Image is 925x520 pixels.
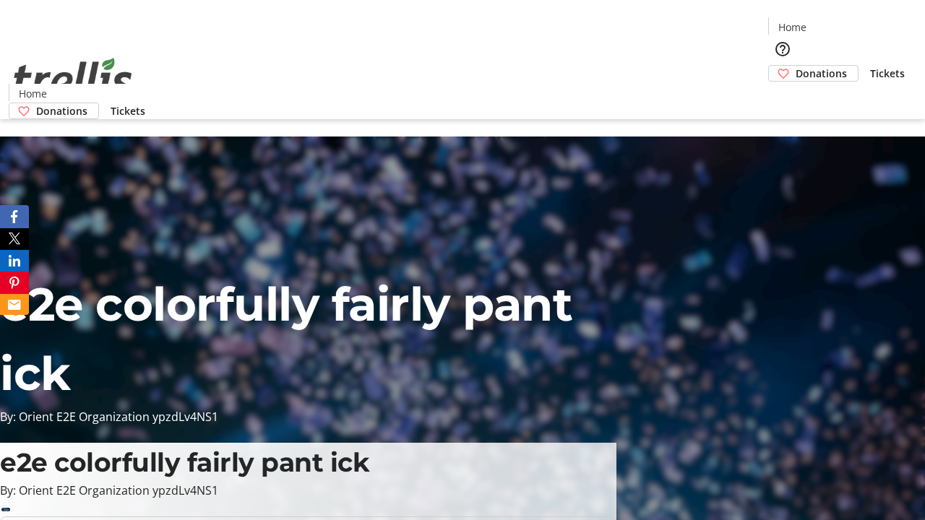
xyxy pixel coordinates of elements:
[870,66,905,81] span: Tickets
[111,103,145,118] span: Tickets
[99,103,157,118] a: Tickets
[768,35,797,64] button: Help
[859,66,916,81] a: Tickets
[768,82,797,110] button: Cart
[9,42,137,114] img: Orient E2E Organization ypzdLv4NS1's Logo
[9,103,99,119] a: Donations
[778,19,806,35] span: Home
[768,65,859,82] a: Donations
[796,66,847,81] span: Donations
[36,103,87,118] span: Donations
[9,86,56,101] a: Home
[769,19,815,35] a: Home
[19,86,47,101] span: Home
